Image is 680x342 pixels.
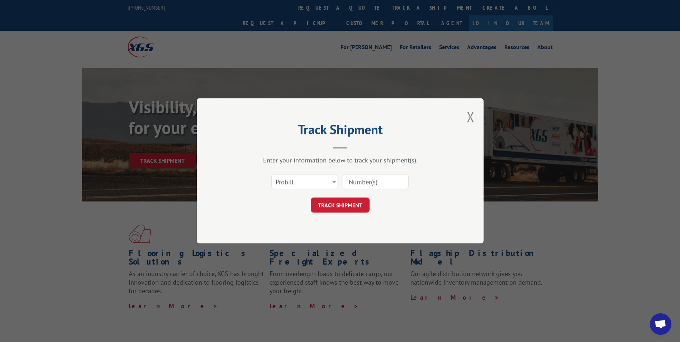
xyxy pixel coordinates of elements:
[650,313,671,335] div: Open chat
[233,124,448,138] h2: Track Shipment
[233,156,448,165] div: Enter your information below to track your shipment(s).
[311,198,370,213] button: TRACK SHIPMENT
[467,107,475,126] button: Close modal
[343,175,409,190] input: Number(s)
